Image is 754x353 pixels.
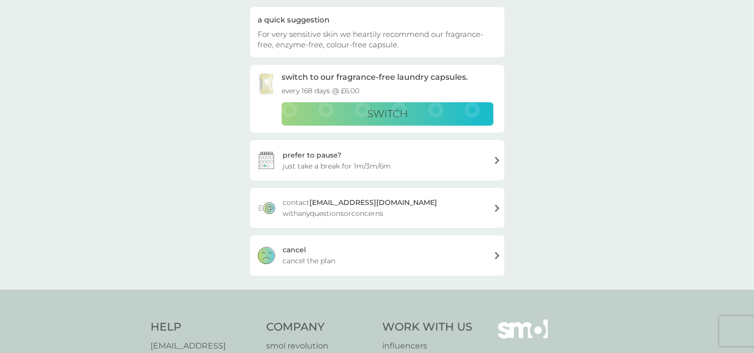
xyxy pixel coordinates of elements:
[282,85,359,96] span: every 168 days @ £6.00
[250,188,504,228] a: contact[EMAIL_ADDRESS][DOMAIN_NAME] withanyquestionsorconcerns
[266,340,372,353] a: smol revolution
[309,198,437,207] strong: [EMAIL_ADDRESS][DOMAIN_NAME]
[258,29,483,49] span: For very sensitive skin we heartily recommend our fragrance-free, enzyme-free, colour-free capsule.
[283,161,391,172] span: just take a break for 1m/3m/6m
[258,14,497,25] div: a quick suggestion
[367,108,408,120] span: SWITCH
[282,72,468,83] div: switch to our fragrance-free laundry capsules .
[382,340,472,353] a: influencers
[382,320,472,335] h4: Work With Us
[266,320,372,335] h4: Company
[151,320,257,335] h4: Help
[283,197,485,219] span: contact with any questions or concerns
[283,255,335,266] span: cancel the plan
[283,244,306,255] div: cancel
[282,102,493,126] button: SWITCH
[283,150,341,161] div: prefer to pause?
